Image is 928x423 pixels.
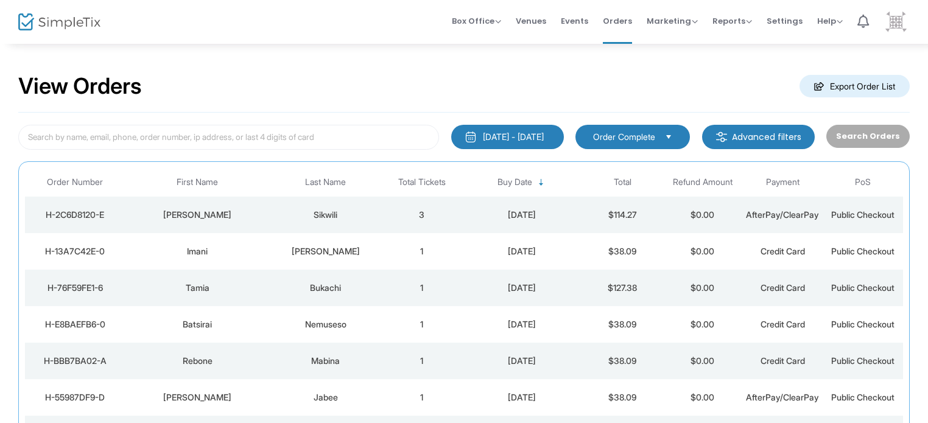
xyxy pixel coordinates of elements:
[663,306,743,343] td: $0.00
[382,270,462,306] td: 1
[831,282,895,293] span: Public Checkout
[28,282,122,294] div: H-76F59FE1-6
[465,391,580,404] div: 8/8/2025
[47,177,103,187] span: Order Number
[128,245,267,257] div: Imani
[465,318,580,330] div: 16/8/2025
[28,355,122,367] div: H-BBB7BA02-A
[382,168,462,197] th: Total Tickets
[761,282,805,293] span: Credit Card
[663,343,743,379] td: $0.00
[497,177,532,187] span: Buy Date
[451,125,564,149] button: [DATE] - [DATE]
[582,197,663,233] td: $114.27
[831,209,895,220] span: Public Checkout
[128,209,267,221] div: Bradley
[128,355,267,367] div: Rebone
[273,282,379,294] div: Bukachi
[483,131,544,143] div: [DATE] - [DATE]
[660,130,677,144] button: Select
[663,270,743,306] td: $0.00
[603,5,632,37] span: Orders
[582,270,663,306] td: $127.38
[273,245,379,257] div: Mungai
[28,318,122,330] div: H-E8BAEFB6-0
[831,355,895,366] span: Public Checkout
[761,319,805,329] span: Credit Card
[28,391,122,404] div: H-55987DF9-D
[382,233,462,270] td: 1
[663,168,743,197] th: Refund Amount
[273,209,379,221] div: Sikwili
[516,5,546,37] span: Venues
[273,391,379,404] div: Jabee
[382,343,462,379] td: 1
[28,209,122,221] div: H-2C6D8120-E
[382,197,462,233] td: 3
[465,245,580,257] div: 17/8/2025
[128,318,267,330] div: Batsirai
[702,125,815,149] m-button: Advanced filters
[465,282,580,294] div: 16/8/2025
[715,131,728,143] img: filter
[663,233,743,270] td: $0.00
[18,125,439,150] input: Search by name, email, phone, order number, ip address, or last 4 digits of card
[663,379,743,416] td: $0.00
[273,318,379,330] div: Nemuseso
[305,177,346,187] span: Last Name
[561,5,588,37] span: Events
[465,209,580,221] div: 17/8/2025
[800,75,910,97] m-button: Export Order List
[452,15,501,27] span: Box Office
[582,233,663,270] td: $38.09
[817,15,843,27] span: Help
[761,355,805,366] span: Credit Card
[128,391,267,404] div: Sarah
[18,73,142,100] h2: View Orders
[582,168,663,197] th: Total
[831,319,895,329] span: Public Checkout
[582,343,663,379] td: $38.09
[831,246,895,256] span: Public Checkout
[128,282,267,294] div: Tamia
[712,15,752,27] span: Reports
[663,197,743,233] td: $0.00
[465,355,580,367] div: 11/8/2025
[761,246,805,256] span: Credit Card
[647,15,698,27] span: Marketing
[746,392,819,402] span: AfterPay/ClearPay
[177,177,218,187] span: First Name
[593,131,655,143] span: Order Complete
[382,306,462,343] td: 1
[831,392,895,402] span: Public Checkout
[382,379,462,416] td: 1
[767,5,803,37] span: Settings
[273,355,379,367] div: Mabina
[582,306,663,343] td: $38.09
[855,177,871,187] span: PoS
[746,209,819,220] span: AfterPay/ClearPay
[28,245,122,257] div: H-13A7C42E-0
[465,131,477,143] img: monthly
[582,379,663,416] td: $38.09
[536,178,546,187] span: Sortable
[766,177,800,187] span: Payment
